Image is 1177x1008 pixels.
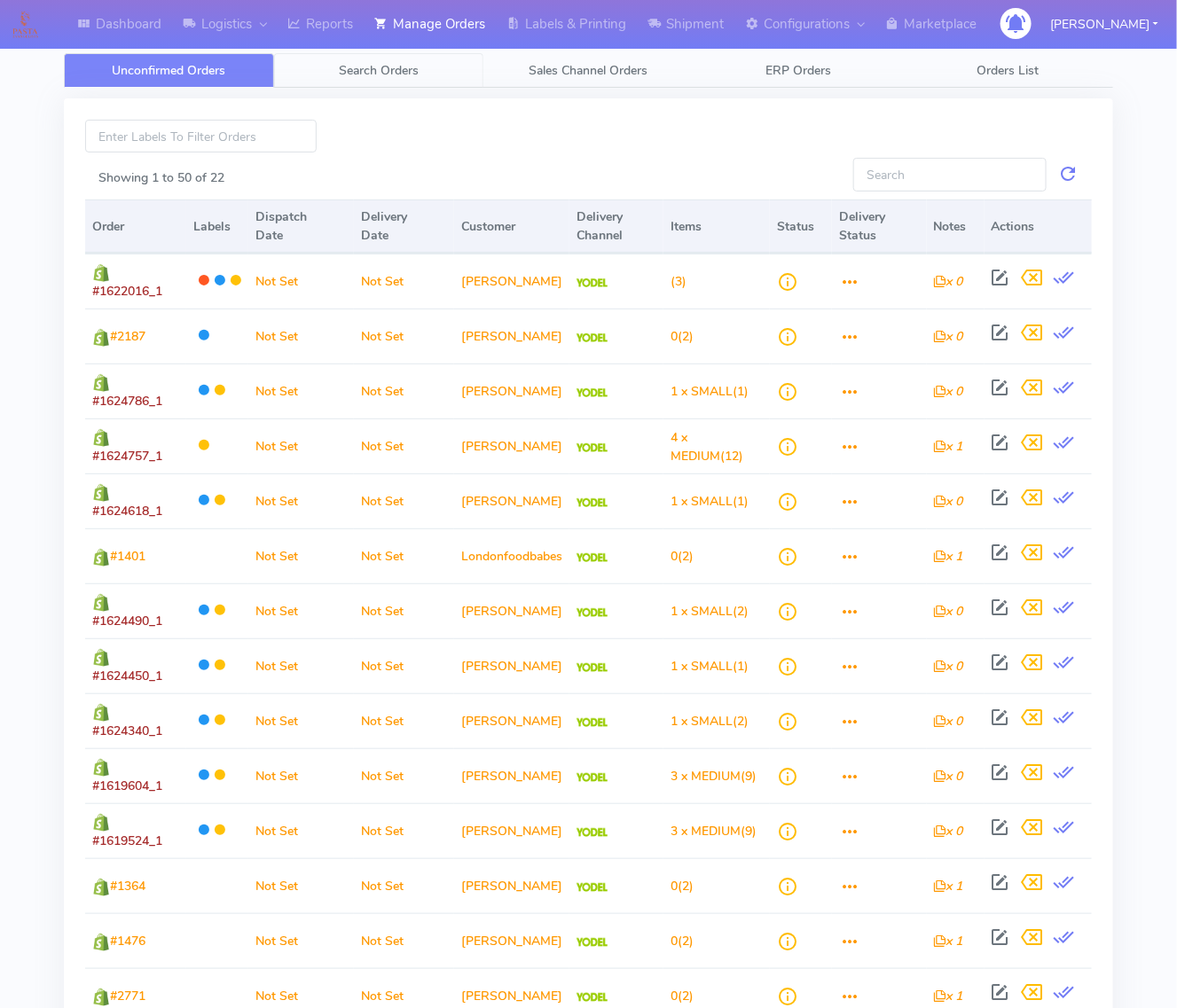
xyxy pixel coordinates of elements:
td: [PERSON_NAME] [454,309,569,363]
span: #1619524_1 [92,832,162,849]
img: Yodel [577,388,608,397]
th: Actions [985,199,1092,254]
span: 0 [671,988,678,1004]
td: [PERSON_NAME] [454,583,569,638]
td: Not Set [248,803,354,858]
span: Unconfirmed Orders [112,62,225,79]
span: ERP Orders [765,62,831,79]
td: Not Set [248,254,354,309]
ul: Tabs [64,53,1113,88]
td: Not Set [354,913,454,968]
span: (2) [671,933,694,949]
span: (2) [671,603,749,620]
img: Yodel [577,333,608,342]
i: x 0 [934,328,963,345]
td: Not Set [354,418,454,473]
i: x 0 [934,383,963,400]
td: Not Set [248,693,354,748]
span: 3 x MEDIUM [671,823,741,840]
span: 0 [671,933,678,949]
td: [PERSON_NAME] [454,473,569,528]
td: Not Set [248,583,354,638]
span: #1624340_1 [92,723,162,739]
i: x 0 [934,713,963,730]
th: Labels [186,199,248,254]
span: Sales Channel Orders [529,62,647,79]
span: #1401 [110,548,145,565]
td: Not Set [354,638,454,693]
span: (2) [671,328,694,345]
img: Yodel [577,828,608,837]
span: 1 x SMALL [671,658,733,675]
span: #1624757_1 [92,448,162,465]
span: (9) [671,768,757,785]
span: 3 x MEDIUM [671,768,741,785]
td: [PERSON_NAME] [454,858,569,913]
i: x 1 [934,878,963,895]
td: [PERSON_NAME] [454,254,569,309]
th: Dispatch Date [248,199,354,254]
span: #2771 [110,988,145,1004]
span: 1 x SMALL [671,493,733,510]
td: [PERSON_NAME] [454,913,569,968]
img: Yodel [577,773,608,782]
label: Showing 1 to 50 of 22 [98,168,224,187]
td: [PERSON_NAME] [454,418,569,473]
i: x 0 [934,493,963,510]
td: Not Set [354,528,454,583]
span: (12) [671,429,743,465]
td: Londonfoodbabes [454,528,569,583]
td: Not Set [354,363,454,418]
span: (2) [671,878,694,895]
img: Yodel [577,883,608,892]
td: Not Set [354,473,454,528]
span: 1 x SMALL [671,383,733,400]
td: Not Set [248,363,354,418]
img: Yodel [577,993,608,1002]
td: [PERSON_NAME] [454,363,569,418]
img: Yodel [577,938,608,947]
span: #1364 [110,878,145,895]
i: x 1 [934,548,963,565]
i: x 1 [934,933,963,949]
span: Search Orders [339,62,419,79]
span: (3) [671,273,687,290]
td: Not Set [248,638,354,693]
td: Not Set [354,583,454,638]
td: Not Set [354,858,454,913]
span: 0 [671,328,678,345]
span: 0 [671,548,678,565]
td: [PERSON_NAME] [454,638,569,693]
span: 0 [671,878,678,895]
img: Yodel [577,278,608,287]
td: Not Set [354,309,454,363]
span: 1 x SMALL [671,603,733,620]
span: #1622016_1 [92,283,162,300]
th: Status [770,199,832,254]
span: #1476 [110,933,145,949]
span: (1) [671,383,749,400]
img: Yodel [577,553,608,562]
i: x 0 [934,273,963,290]
img: Yodel [577,443,608,452]
td: [PERSON_NAME] [454,803,569,858]
span: (2) [671,548,694,565]
span: #1624618_1 [92,503,162,520]
span: (1) [671,493,749,510]
td: [PERSON_NAME] [454,748,569,803]
th: Notes [927,199,985,254]
th: Order [85,199,186,254]
span: #1619604_1 [92,777,162,794]
td: Not Set [248,913,354,968]
img: Yodel [577,718,608,727]
img: Yodel [577,498,608,507]
span: #1624490_1 [92,613,162,629]
td: Not Set [248,418,354,473]
span: (2) [671,988,694,1004]
th: Delivery Status [832,199,926,254]
td: Not Set [354,803,454,858]
i: x 1 [934,988,963,1004]
td: Not Set [354,693,454,748]
th: Delivery Date [354,199,454,254]
span: (1) [671,658,749,675]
